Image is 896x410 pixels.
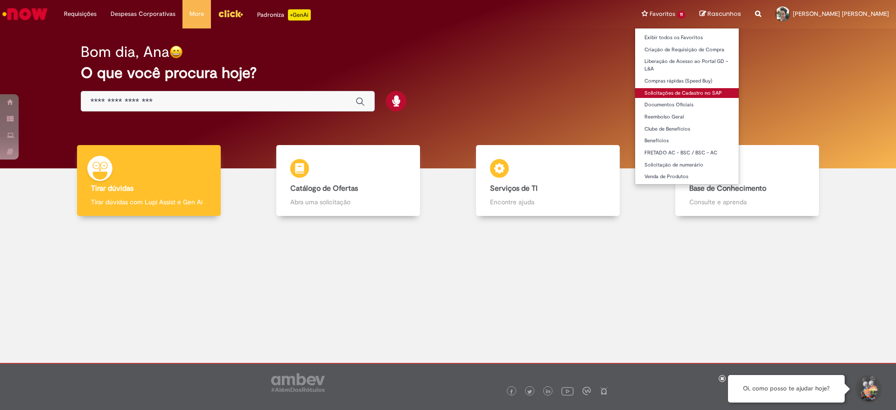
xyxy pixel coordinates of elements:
[189,9,204,19] span: More
[707,9,741,18] span: Rascunhos
[648,145,847,216] a: Base de Conhecimento Consulte e aprenda
[635,28,739,185] ul: Favoritos
[635,76,739,86] a: Compras rápidas (Speed Buy)
[64,9,97,19] span: Requisições
[635,112,739,122] a: Reembolso Geral
[546,389,551,395] img: logo_footer_linkedin.png
[635,33,739,43] a: Exibir todos os Favoritos
[793,10,889,18] span: [PERSON_NAME] [PERSON_NAME]
[582,387,591,395] img: logo_footer_workplace.png
[490,184,538,193] b: Serviços de TI
[635,100,739,110] a: Documentos Oficiais
[218,7,243,21] img: click_logo_yellow_360x200.png
[561,385,574,397] img: logo_footer_youtube.png
[81,44,169,60] h2: Bom dia, Ana
[271,373,325,392] img: logo_footer_ambev_rotulo_gray.png
[81,65,816,81] h2: O que você procura hoje?
[600,387,608,395] img: logo_footer_naosei.png
[257,9,311,21] div: Padroniza
[509,389,514,394] img: logo_footer_facebook.png
[1,5,49,23] img: ServiceNow
[448,145,648,216] a: Serviços de TI Encontre ajuda
[290,184,358,193] b: Catálogo de Ofertas
[91,184,133,193] b: Tirar dúvidas
[635,136,739,146] a: Benefícios
[677,11,686,19] span: 11
[635,45,739,55] a: Criação de Requisição de Compra
[490,197,606,207] p: Encontre ajuda
[290,197,406,207] p: Abra uma solicitação
[288,9,311,21] p: +GenAi
[635,148,739,158] a: FRETADO AC - BSC / BSC – AC
[169,45,183,59] img: happy-face.png
[91,197,207,207] p: Tirar dúvidas com Lupi Assist e Gen Ai
[728,375,845,403] div: Oi, como posso te ajudar hoje?
[635,88,739,98] a: Solicitações de Cadastro no SAP
[700,10,741,19] a: Rascunhos
[650,9,675,19] span: Favoritos
[527,389,532,394] img: logo_footer_twitter.png
[854,375,882,403] button: Iniciar Conversa de Suporte
[689,184,766,193] b: Base de Conhecimento
[111,9,175,19] span: Despesas Corporativas
[249,145,448,216] a: Catálogo de Ofertas Abra uma solicitação
[635,160,739,170] a: Solicitação de numerário
[49,145,249,216] a: Tirar dúvidas Tirar dúvidas com Lupi Assist e Gen Ai
[635,124,739,134] a: Clube de Benefícios
[635,56,739,74] a: Liberação de Acesso ao Portal GD – L&A
[689,197,805,207] p: Consulte e aprenda
[635,172,739,182] a: Venda de Produtos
